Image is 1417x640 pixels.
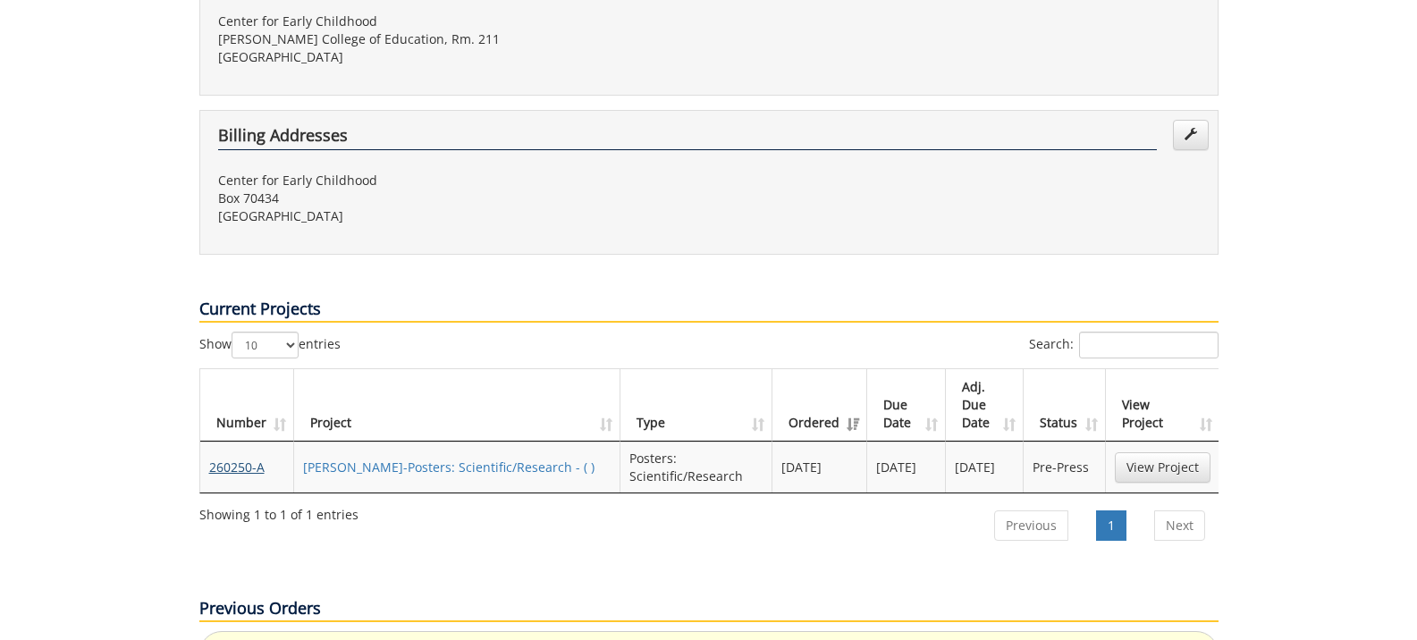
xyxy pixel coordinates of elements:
[1106,369,1219,442] th: View Project: activate to sort column ascending
[1173,120,1209,150] a: Edit Addresses
[218,127,1157,150] h4: Billing Addresses
[620,369,772,442] th: Type: activate to sort column ascending
[1029,332,1219,358] label: Search:
[1024,369,1105,442] th: Status: activate to sort column ascending
[218,48,696,66] p: [GEOGRAPHIC_DATA]
[946,442,1025,493] td: [DATE]
[209,459,265,476] a: 260250-A
[303,459,595,476] a: [PERSON_NAME]-Posters: Scientific/Research - ( )
[199,298,1219,323] p: Current Projects
[994,510,1068,541] a: Previous
[1079,332,1219,358] input: Search:
[218,13,696,30] p: Center for Early Childhood
[218,172,696,189] p: Center for Early Childhood
[218,189,696,207] p: Box 70434
[620,442,772,493] td: Posters: Scientific/Research
[294,369,621,442] th: Project: activate to sort column ascending
[199,597,1219,622] p: Previous Orders
[867,442,946,493] td: [DATE]
[946,369,1025,442] th: Adj. Due Date: activate to sort column ascending
[1024,442,1105,493] td: Pre-Press
[218,207,696,225] p: [GEOGRAPHIC_DATA]
[1096,510,1126,541] a: 1
[199,332,341,358] label: Show entries
[772,442,867,493] td: [DATE]
[232,332,299,358] select: Showentries
[218,30,696,48] p: [PERSON_NAME] College of Education, Rm. 211
[200,369,294,442] th: Number: activate to sort column ascending
[1115,452,1210,483] a: View Project
[1154,510,1205,541] a: Next
[199,499,358,524] div: Showing 1 to 1 of 1 entries
[772,369,867,442] th: Ordered: activate to sort column ascending
[867,369,946,442] th: Due Date: activate to sort column ascending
